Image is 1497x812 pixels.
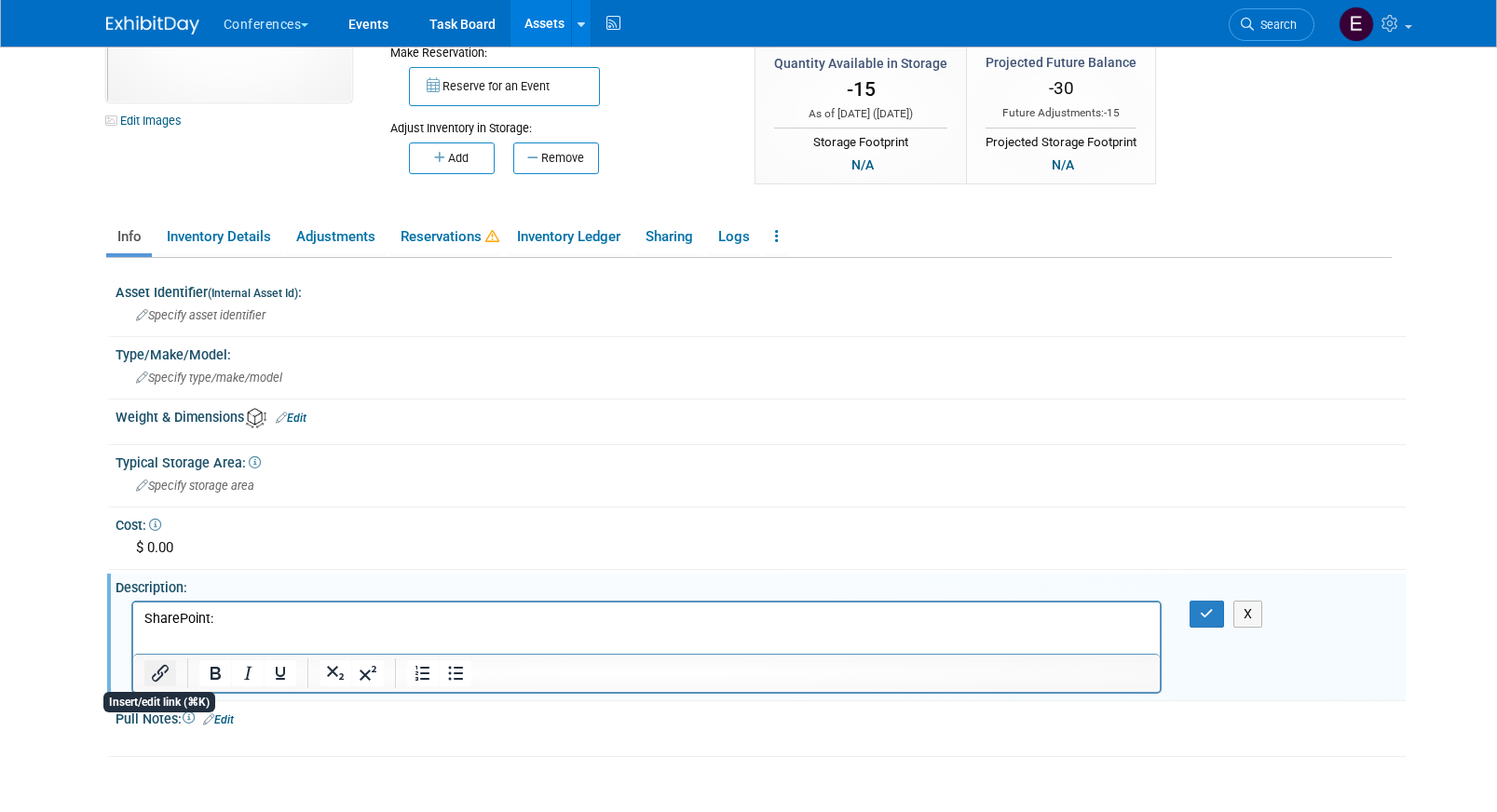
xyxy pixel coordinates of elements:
div: N/A [846,155,879,175]
button: Superscript [352,660,384,686]
img: Erin Anderson [1339,7,1374,42]
div: Projected Storage Footprint [986,128,1136,152]
button: Add [409,142,495,174]
button: Underline [265,660,296,686]
iframe: Rich Text Area [133,602,1161,654]
div: Storage Footprint [774,128,947,152]
button: Reserve for an Event [409,67,600,106]
div: Weight & Dimensions [116,403,1406,428]
span: -15 [847,78,876,101]
a: Adjustments [285,221,386,253]
div: Adjust Inventory in Storage: [390,106,728,137]
span: Search [1254,18,1297,32]
div: Pull Notes: [116,705,1406,729]
div: Quantity Available in Storage [774,54,947,73]
div: Asset Identifier : [116,278,1406,302]
a: Inventory Details [156,221,281,253]
button: Bullet list [440,660,471,686]
div: Description: [116,574,1406,597]
button: Italic [232,660,264,686]
a: Edit Images [106,109,189,132]
a: Reservations [389,221,502,253]
button: Numbered list [407,660,439,686]
img: Asset Weight and Dimensions [246,408,266,428]
a: Logs [707,221,760,253]
span: -15 [1104,106,1120,119]
a: Info [106,221,152,253]
a: Edit [203,713,234,726]
button: Bold [199,660,231,686]
a: Sharing [634,221,703,253]
a: Inventory Ledger [506,221,631,253]
a: Search [1229,8,1314,41]
div: $ 0.00 [129,534,1392,562]
div: Future Adjustments: [986,105,1136,121]
div: Cost: [116,511,1406,535]
div: As of [DATE] ( ) [774,106,947,122]
button: Insert/edit link [144,660,176,686]
span: [DATE] [877,107,909,120]
button: Subscript [320,660,351,686]
span: Specify storage area [136,479,254,493]
div: Projected Future Balance [986,53,1136,72]
div: Make Reservation: [390,43,728,61]
small: (Internal Asset Id) [208,287,298,300]
span: Specify type/make/model [136,371,282,385]
button: X [1233,601,1263,628]
a: Edit [276,412,306,425]
button: Remove [513,142,599,174]
span: Specify asset identifier [136,308,265,322]
div: Type/Make/Model: [116,341,1406,364]
div: N/A [1046,155,1080,175]
span: -30 [1049,77,1074,99]
span: Typical Storage Area: [116,455,261,470]
img: ExhibitDay [106,16,199,34]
